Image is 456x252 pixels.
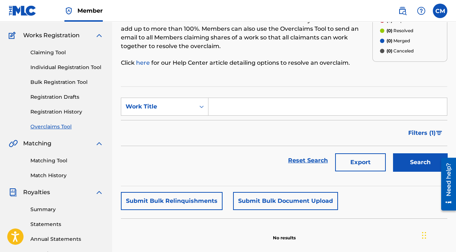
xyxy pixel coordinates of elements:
[9,5,37,16] img: MLC Logo
[30,235,104,243] a: Annual Statements
[420,217,456,252] iframe: Chat Widget
[30,221,104,228] a: Statements
[30,123,104,131] a: Overclaims Tool
[417,7,426,15] img: help
[387,27,413,34] p: Resolved
[95,188,104,197] img: expand
[436,155,456,213] iframe: Resource Center
[273,226,296,241] p: No results
[30,108,104,116] a: Registration History
[121,98,447,175] form: Search Form
[95,31,104,40] img: expand
[9,188,17,197] img: Royalties
[9,139,18,148] img: Matching
[398,7,407,15] img: search
[30,78,104,86] a: Bulk Registration Tool
[395,4,410,18] a: Public Search
[422,225,426,246] div: Drag
[233,192,338,210] button: Submit Bulk Document Upload
[9,14,46,22] a: CatalogCatalog
[77,7,103,15] span: Member
[23,188,50,197] span: Royalties
[121,192,223,210] button: Submit Bulk Relinquishments
[23,31,80,40] span: Works Registration
[30,93,104,101] a: Registration Drafts
[30,157,104,165] a: Matching Tool
[335,153,386,171] button: Export
[404,124,447,142] button: Filters (1)
[136,59,151,66] a: here
[387,28,392,33] span: (0)
[126,102,191,111] div: Work Title
[9,31,18,40] img: Works Registration
[387,38,410,44] p: Merged
[121,59,372,67] p: Click for our Help Center article detailing options to resolve an overclaim.
[387,48,392,54] span: (0)
[121,7,372,51] p: The Overclaims Tool enables Members to see works they have registered that are in overclaim. Over...
[387,38,392,43] span: (0)
[64,7,73,15] img: Top Rightsholder
[387,48,414,54] p: Canceled
[393,153,447,171] button: Search
[414,4,428,18] div: Help
[30,49,104,56] a: Claiming Tool
[284,153,332,168] a: Reset Search
[30,172,104,179] a: Match History
[30,206,104,213] a: Summary
[95,139,104,148] img: expand
[436,131,442,135] img: filter
[408,129,436,137] span: Filters ( 1 )
[30,64,104,71] a: Individual Registration Tool
[433,4,447,18] div: User Menu
[23,139,51,148] span: Matching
